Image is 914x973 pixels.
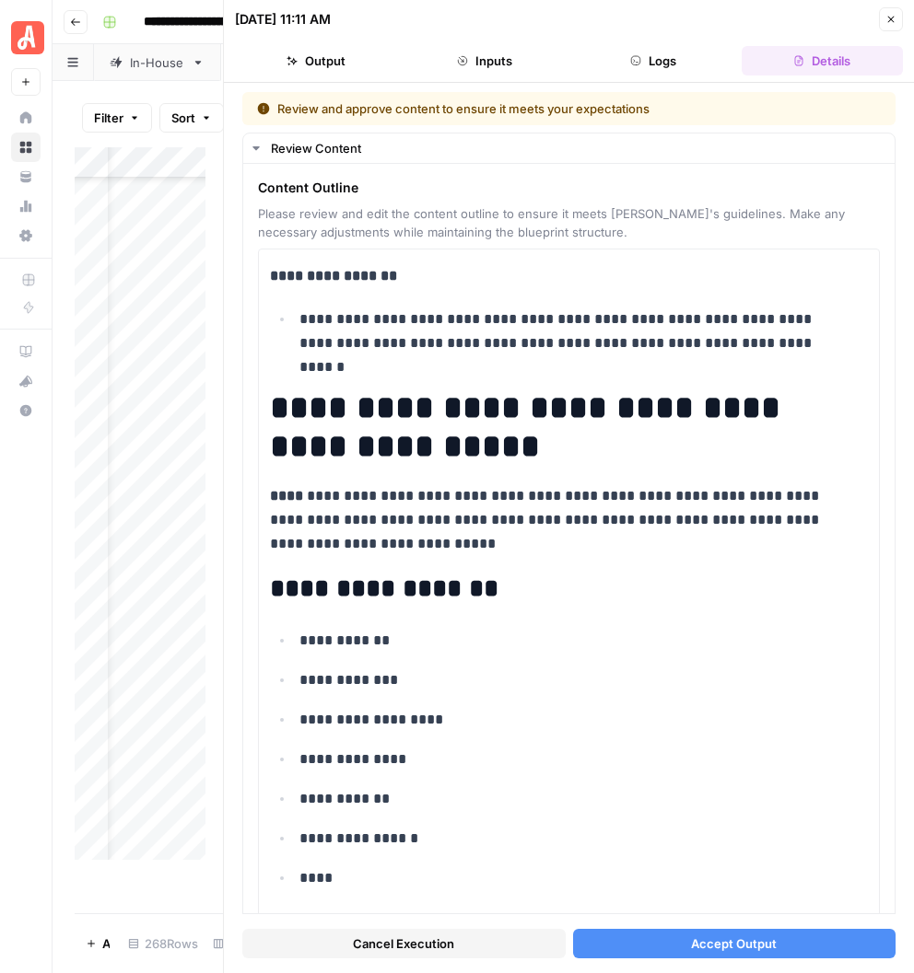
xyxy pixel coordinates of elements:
[11,15,41,61] button: Workspace: Angi
[691,934,777,953] span: Accept Output
[11,221,41,250] a: Settings
[11,103,41,133] a: Home
[242,929,566,958] button: Cancel Execution
[243,133,895,163] button: Review Content
[573,929,896,958] button: Accept Output
[235,46,396,75] button: Output
[258,179,880,197] span: Content Outline
[271,139,884,157] div: Review Content
[742,46,903,75] button: Details
[573,46,734,75] button: Logs
[235,10,331,29] div: [DATE] 11:11 AM
[11,162,41,191] a: Your Data
[171,109,195,127] span: Sort
[11,191,41,221] a: Usage
[11,133,41,162] a: Browse
[11,366,41,396] button: What's new?
[205,929,306,958] div: 7/7 Columns
[353,934,454,953] span: Cancel Execution
[94,44,220,81] a: In-House
[11,21,44,54] img: Angi Logo
[121,929,205,958] div: 268 Rows
[404,46,565,75] button: Inputs
[257,99,766,118] div: Review and approve content to ensure it meets your expectations
[75,929,121,958] button: Add Row
[102,934,110,953] span: Add Row
[11,337,41,366] a: AirOps Academy
[11,396,41,425] button: Help + Support
[258,204,880,241] span: Please review and edit the content outline to ensure it meets [PERSON_NAME]'s guidelines. Make an...
[94,109,123,127] span: Filter
[130,53,184,72] div: In-House
[82,103,152,133] button: Filter
[159,103,224,133] button: Sort
[12,367,40,395] div: What's new?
